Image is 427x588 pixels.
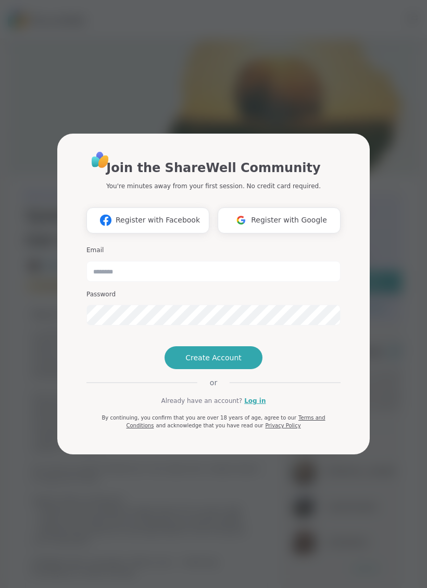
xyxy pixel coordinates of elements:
[165,346,262,369] button: Create Account
[126,415,325,428] a: Terms and Conditions
[102,415,296,421] span: By continuing, you confirm that you are over 18 years of age, agree to our
[156,423,263,428] span: and acknowledge that you have read our
[244,396,266,406] a: Log in
[86,290,341,299] h3: Password
[106,181,321,191] p: You're minutes away from your first session. No credit card required.
[218,207,341,233] button: Register with Google
[116,215,200,226] span: Register with Facebook
[231,211,251,230] img: ShareWell Logomark
[161,396,242,406] span: Already have an account?
[86,246,341,255] h3: Email
[251,215,327,226] span: Register with Google
[265,423,300,428] a: Privacy Policy
[96,211,116,230] img: ShareWell Logomark
[89,148,112,172] img: ShareWell Logo
[86,207,209,233] button: Register with Facebook
[185,352,242,363] span: Create Account
[106,159,320,177] h1: Join the ShareWell Community
[197,377,230,388] span: or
